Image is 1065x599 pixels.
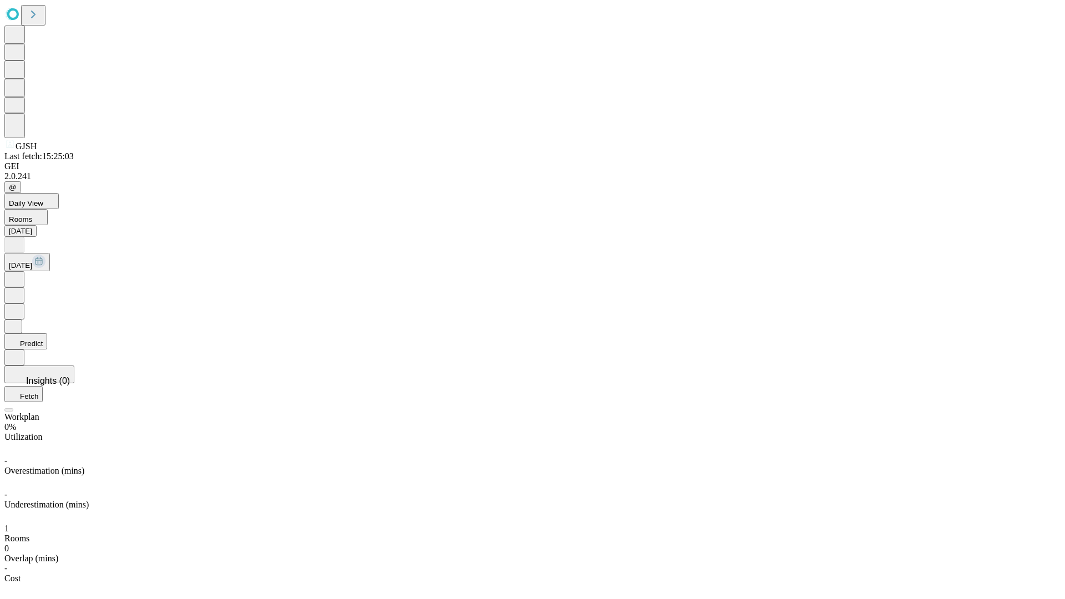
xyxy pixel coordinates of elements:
[4,181,21,193] button: @
[4,386,43,402] button: Fetch
[4,466,84,475] span: Overestimation (mins)
[26,376,70,385] span: Insights (0)
[4,171,1061,181] div: 2.0.241
[4,456,7,465] span: -
[4,554,58,563] span: Overlap (mins)
[9,261,32,270] span: [DATE]
[4,564,7,573] span: -
[4,253,50,271] button: [DATE]
[4,209,48,225] button: Rooms
[4,366,74,383] button: Insights (0)
[4,573,21,583] span: Cost
[4,534,29,543] span: Rooms
[4,225,37,237] button: [DATE]
[9,199,43,207] span: Daily View
[4,544,9,553] span: 0
[9,183,17,191] span: @
[4,422,16,432] span: 0%
[4,193,59,209] button: Daily View
[4,412,39,422] span: Workplan
[4,151,74,161] span: Last fetch: 15:25:03
[16,141,37,151] span: GJSH
[4,490,7,499] span: -
[4,432,42,441] span: Utilization
[4,161,1061,171] div: GEI
[4,333,47,349] button: Predict
[9,215,32,224] span: Rooms
[4,524,9,533] span: 1
[4,500,89,509] span: Underestimation (mins)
